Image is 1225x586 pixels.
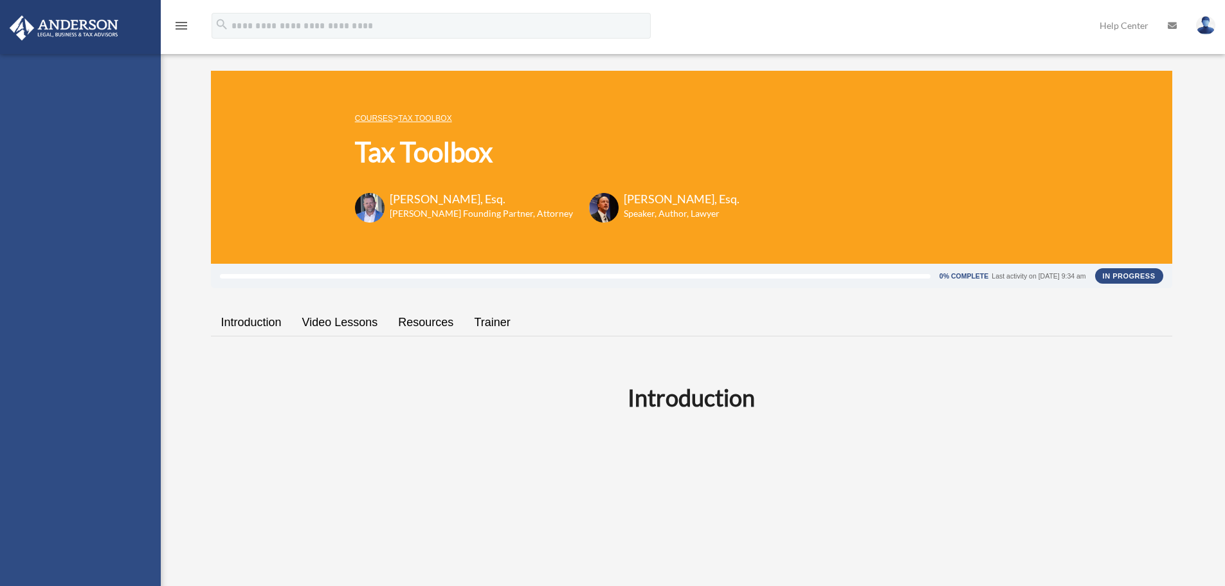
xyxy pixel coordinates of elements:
div: In Progress [1095,268,1163,284]
h2: Introduction [219,381,1165,414]
a: Tax Toolbox [398,114,451,123]
a: Trainer [464,304,520,341]
img: Toby-circle-head.png [355,193,385,223]
h6: [PERSON_NAME] Founding Partner, Attorney [390,207,573,220]
i: search [215,17,229,32]
a: Video Lessons [292,304,388,341]
img: Scott-Estill-Headshot.png [589,193,619,223]
img: Anderson Advisors Platinum Portal [6,15,122,41]
h3: [PERSON_NAME], Esq. [390,191,573,207]
img: User Pic [1196,16,1215,35]
i: menu [174,18,189,33]
div: Last activity on [DATE] 9:34 am [992,273,1085,280]
a: menu [174,23,189,33]
a: Introduction [211,304,292,341]
h1: Tax Toolbox [355,133,740,171]
a: Resources [388,304,464,341]
h6: Speaker, Author, Lawyer [624,207,723,220]
p: > [355,110,740,126]
div: 0% Complete [939,273,988,280]
h3: [PERSON_NAME], Esq. [624,191,740,207]
a: COURSES [355,114,393,123]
